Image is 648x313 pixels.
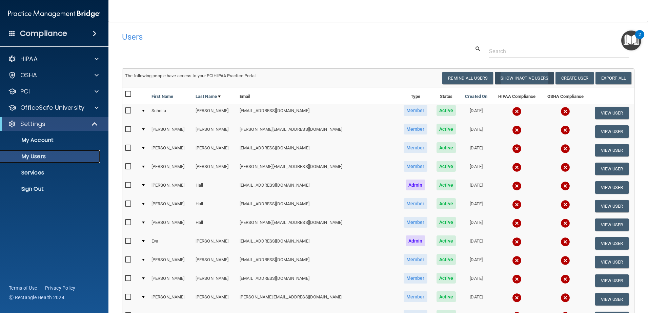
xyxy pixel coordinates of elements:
[595,125,629,138] button: View User
[437,217,456,228] span: Active
[404,124,427,134] span: Member
[193,215,237,234] td: Hall
[237,104,399,122] td: [EMAIL_ADDRESS][DOMAIN_NAME]
[495,72,554,84] button: Show Inactive Users
[460,290,492,309] td: [DATE]
[460,104,492,122] td: [DATE]
[237,160,399,178] td: [PERSON_NAME][EMAIL_ADDRESS][DOMAIN_NAME]
[237,122,399,141] td: [PERSON_NAME][EMAIL_ADDRESS][DOMAIN_NAME]
[555,72,594,84] button: Create User
[561,274,570,284] img: cross.ca9f0e7f.svg
[237,178,399,197] td: [EMAIL_ADDRESS][DOMAIN_NAME]
[4,153,97,160] p: My Users
[404,142,427,153] span: Member
[512,256,522,265] img: cross.ca9f0e7f.svg
[8,104,99,112] a: OfficeSafe University
[512,293,522,302] img: cross.ca9f0e7f.svg
[595,293,629,306] button: View User
[561,200,570,209] img: cross.ca9f0e7f.svg
[437,161,456,172] span: Active
[151,92,173,101] a: First Name
[595,274,629,287] button: View User
[237,215,399,234] td: [PERSON_NAME][EMAIL_ADDRESS][DOMAIN_NAME]
[512,125,522,135] img: cross.ca9f0e7f.svg
[561,181,570,191] img: cross.ca9f0e7f.svg
[437,180,456,190] span: Active
[193,271,237,290] td: [PERSON_NAME]
[149,160,193,178] td: [PERSON_NAME]
[193,104,237,122] td: [PERSON_NAME]
[465,92,487,101] a: Created On
[20,29,67,38] h4: Compliance
[193,234,237,253] td: [PERSON_NAME]
[595,72,631,84] a: Export All
[437,198,456,209] span: Active
[595,218,629,231] button: View User
[406,180,425,190] span: Admin
[437,235,456,246] span: Active
[20,71,37,79] p: OSHA
[561,237,570,247] img: cross.ca9f0e7f.svg
[460,141,492,160] td: [DATE]
[561,125,570,135] img: cross.ca9f0e7f.svg
[404,198,427,209] span: Member
[149,253,193,271] td: [PERSON_NAME]
[595,200,629,212] button: View User
[8,55,99,63] a: HIPAA
[9,294,64,301] span: Ⓒ Rectangle Health 2024
[460,122,492,141] td: [DATE]
[512,218,522,228] img: cross.ca9f0e7f.svg
[193,141,237,160] td: [PERSON_NAME]
[193,122,237,141] td: [PERSON_NAME]
[460,271,492,290] td: [DATE]
[437,105,456,116] span: Active
[404,254,427,265] span: Member
[237,253,399,271] td: [EMAIL_ADDRESS][DOMAIN_NAME]
[237,197,399,215] td: [EMAIL_ADDRESS][DOMAIN_NAME]
[237,87,399,104] th: Email
[460,253,492,271] td: [DATE]
[20,120,45,128] p: Settings
[512,274,522,284] img: cross.ca9f0e7f.svg
[437,124,456,134] span: Active
[460,234,492,253] td: [DATE]
[442,72,493,84] button: Remind All Users
[20,104,84,112] p: OfficeSafe University
[122,33,417,41] h4: Users
[639,35,641,43] div: 2
[437,291,456,302] span: Active
[460,178,492,197] td: [DATE]
[149,104,193,122] td: Scheila
[512,200,522,209] img: cross.ca9f0e7f.svg
[20,87,30,96] p: PCI
[492,87,541,104] th: HIPAA Compliance
[561,163,570,172] img: cross.ca9f0e7f.svg
[561,218,570,228] img: cross.ca9f0e7f.svg
[237,290,399,309] td: [PERSON_NAME][EMAIL_ADDRESS][DOMAIN_NAME]
[437,254,456,265] span: Active
[193,178,237,197] td: Hall
[595,163,629,175] button: View User
[399,87,432,104] th: Type
[541,87,589,104] th: OSHA Compliance
[237,141,399,160] td: [EMAIL_ADDRESS][DOMAIN_NAME]
[561,293,570,302] img: cross.ca9f0e7f.svg
[4,137,97,144] p: My Account
[561,107,570,116] img: cross.ca9f0e7f.svg
[149,234,193,253] td: Eva
[595,144,629,156] button: View User
[404,217,427,228] span: Member
[8,120,98,128] a: Settings
[196,92,221,101] a: Last Name
[9,285,37,291] a: Terms of Use
[149,141,193,160] td: [PERSON_NAME]
[512,144,522,153] img: cross.ca9f0e7f.svg
[432,87,460,104] th: Status
[237,271,399,290] td: [EMAIL_ADDRESS][DOMAIN_NAME]
[8,7,100,21] img: PMB logo
[8,71,99,79] a: OSHA
[561,144,570,153] img: cross.ca9f0e7f.svg
[561,256,570,265] img: cross.ca9f0e7f.svg
[149,122,193,141] td: [PERSON_NAME]
[125,73,256,78] span: The following people have access to your PCIHIPAA Practice Portal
